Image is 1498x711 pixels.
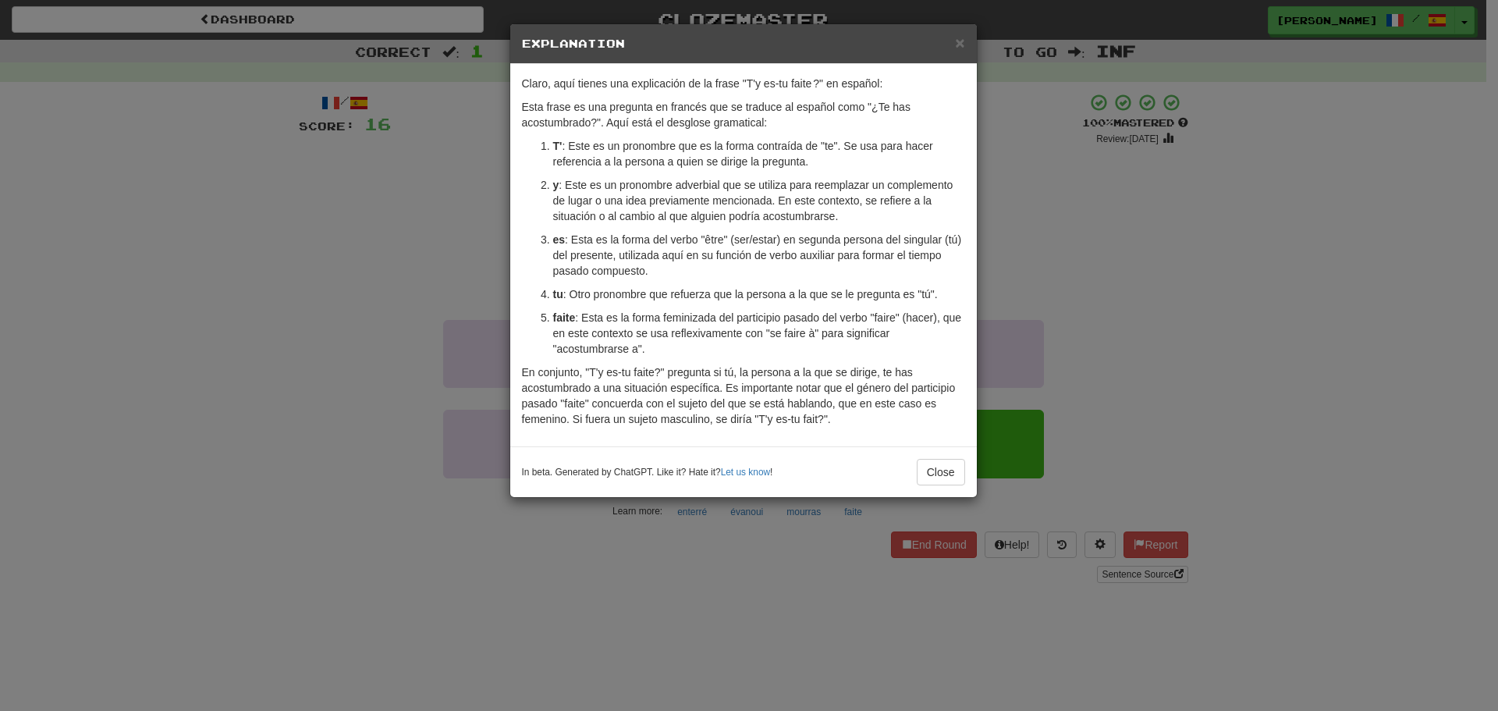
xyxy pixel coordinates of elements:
p: En conjunto, "T'y es-tu faite?" pregunta si tú, la persona a la que se dirige, te has acostumbrad... [522,364,965,427]
span: × [955,34,964,52]
strong: faite [553,311,576,324]
a: Let us know [721,467,770,478]
p: Esta frase es una pregunta en francés que se traduce al español como "¿Te has acostumbrado?". Aqu... [522,99,965,130]
p: : Esta es la forma del verbo "être" (ser/estar) en segunda persona del singular (tú) del presente... [553,232,965,279]
strong: y [553,179,559,191]
small: In beta. Generated by ChatGPT. Like it? Hate it? ! [522,466,773,479]
button: Close [917,459,965,485]
p: Claro, aquí tienes una explicación de la frase "T'y es-tu faite ?" en español: [522,76,965,91]
button: Close [955,34,964,51]
strong: es [553,233,566,246]
p: : Este es un pronombre que es la forma contraída de "te". Se usa para hacer referencia a la perso... [553,138,965,169]
strong: tu [553,288,563,300]
p: : Esta es la forma feminizada del participio pasado del verbo "faire" (hacer), que en este contex... [553,310,965,357]
h5: Explanation [522,36,965,52]
p: : Este es un pronombre adverbial que se utiliza para reemplazar un complemento de lugar o una ide... [553,177,965,224]
p: : Otro pronombre que refuerza que la persona a la que se le pregunta es "tú". [553,286,965,302]
strong: T' [553,140,563,152]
